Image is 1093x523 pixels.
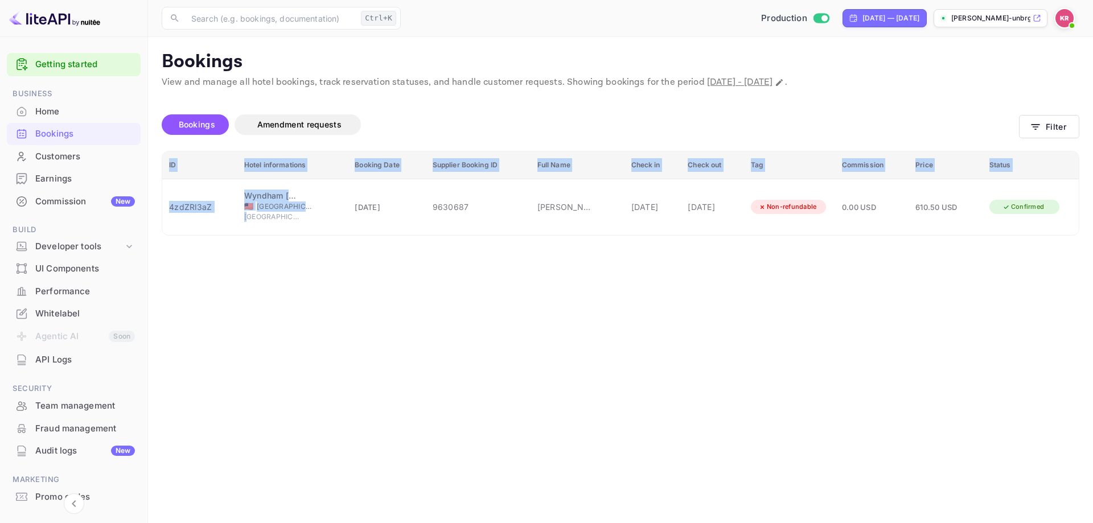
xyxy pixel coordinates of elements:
[244,212,301,222] span: [GEOGRAPHIC_DATA]
[35,127,135,141] div: Bookings
[7,146,141,168] div: Customers
[7,486,141,508] div: Promo codes
[244,190,301,201] div: Wyndham San Diego Bayside
[7,440,141,461] a: Audit logsNew
[7,123,141,144] a: Bookings
[361,11,396,26] div: Ctrl+K
[757,12,833,25] div: Switch to Sandbox mode
[1019,115,1079,138] button: Filter
[7,123,141,145] div: Bookings
[537,201,594,213] div: Shanelle Lopez
[433,201,524,213] div: 9630687
[995,200,1051,214] div: Confirmed
[355,203,380,212] span: [DATE]
[862,13,919,23] div: [DATE] — [DATE]
[7,168,141,190] div: Earnings
[7,382,141,395] span: Security
[35,262,135,275] div: UI Components
[7,349,141,371] div: API Logs
[257,120,342,129] span: Amendment requests
[7,349,141,370] a: API Logs
[9,9,100,27] img: LiteAPI logo
[7,258,141,280] div: UI Components
[631,201,675,213] div: [DATE]
[35,307,135,320] div: Whitelabel
[35,353,135,366] div: API Logs
[7,395,141,416] a: Team management
[681,151,744,179] th: Check out
[111,446,135,456] div: New
[162,76,1079,89] p: View and manage all hotel bookings, track reservation statuses, and handle customer requests. Sho...
[35,240,124,253] div: Developer tools
[909,151,983,179] th: Price
[744,151,835,179] th: Tag
[162,151,1079,235] table: booking table
[7,303,141,325] div: Whitelabel
[7,395,141,417] div: Team management
[64,493,84,514] button: Collapse navigation
[7,237,141,257] div: Developer tools
[35,58,135,71] a: Getting started
[35,150,135,163] div: Customers
[707,76,773,88] span: [DATE] - [DATE]
[7,418,141,440] div: Fraud management
[7,88,141,100] span: Business
[7,53,141,76] div: Getting started
[1055,9,1074,27] img: Kobus Roux
[761,12,807,25] span: Production
[842,203,876,212] span: 0.00 USD
[7,303,141,324] a: Whitelabel
[835,151,909,179] th: Commission
[7,224,141,236] span: Build
[915,203,958,212] span: 610.50 USD
[688,201,737,213] div: [DATE]
[169,201,231,213] div: 4zdZRl3aZ
[162,151,237,179] th: ID
[162,51,1079,73] p: Bookings
[244,203,253,210] span: United States of America
[7,486,141,507] a: Promo codes
[7,258,141,279] a: UI Components
[7,101,141,123] div: Home
[7,473,141,486] span: Marketing
[237,151,348,179] th: Hotel informations
[184,7,356,30] input: Search (e.g. bookings, documentation)
[774,77,785,88] button: Change date range
[35,105,135,118] div: Home
[111,196,135,207] div: New
[35,491,135,504] div: Promo codes
[35,172,135,186] div: Earnings
[35,285,135,298] div: Performance
[983,151,1079,179] th: Status
[7,281,141,303] div: Performance
[7,168,141,189] a: Earnings
[951,13,1030,23] p: [PERSON_NAME]-unbrg.[PERSON_NAME]...
[7,418,141,439] a: Fraud management
[7,146,141,167] a: Customers
[7,191,141,212] a: CommissionNew
[531,151,624,179] th: Full Name
[35,195,135,208] div: Commission
[7,191,141,213] div: CommissionNew
[35,400,135,413] div: Team management
[35,422,135,435] div: Fraud management
[35,444,135,458] div: Audit logs
[426,151,531,179] th: Supplier Booking ID
[348,151,425,179] th: Booking Date
[7,281,141,302] a: Performance
[7,440,141,462] div: Audit logsNew
[751,200,824,214] div: Non-refundable
[624,151,681,179] th: Check in
[162,114,1019,135] div: account-settings tabs
[7,101,141,122] a: Home
[179,120,215,129] span: Bookings
[257,201,314,212] span: [GEOGRAPHIC_DATA]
